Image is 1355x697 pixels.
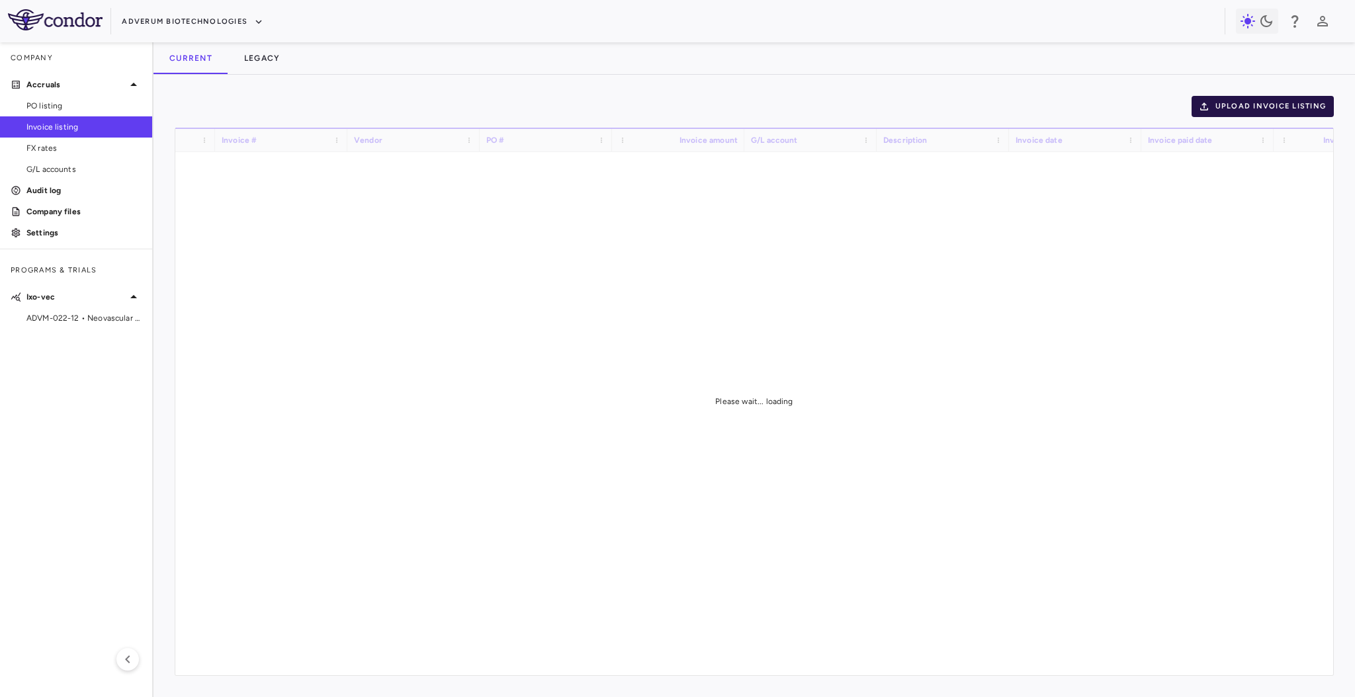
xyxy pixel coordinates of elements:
p: Accruals [26,79,126,91]
span: ADVM-022-12 • Neovascular [MEDICAL_DATA] (nAMD) [26,312,142,324]
p: Audit log [26,184,142,196]
span: Invoice listing [26,121,142,133]
span: FX rates [26,142,142,154]
p: Ixo-vec [26,291,126,303]
span: G/L accounts [26,163,142,175]
button: Legacy [228,42,296,74]
span: PO listing [26,100,142,112]
button: Upload invoice listing [1192,96,1334,117]
button: Current [153,42,228,74]
span: Please wait... loading [715,397,793,406]
p: Settings [26,227,142,239]
img: logo-full-SnFGN8VE.png [8,9,103,30]
p: Company files [26,206,142,218]
button: Adverum Biotechnologies [122,11,263,32]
